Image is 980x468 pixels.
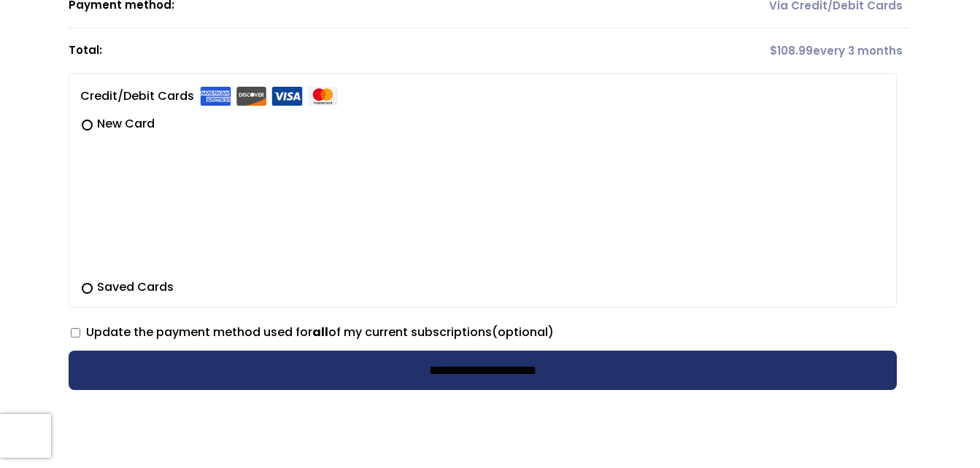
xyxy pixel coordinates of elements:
[80,278,885,296] label: Saved Cards
[307,87,339,106] img: mastercard.svg
[69,28,622,73] th: Total:
[71,324,554,340] label: Update the payment method used for of my current subscriptions
[492,324,554,340] span: (optional)
[71,328,80,338] input: Update the payment method used forallof my current subscriptions(optional)
[770,43,813,58] span: 108.99
[80,115,885,133] label: New Card
[77,130,882,270] iframe: Secure payment input frame
[271,87,303,106] img: visa.svg
[770,43,777,58] span: $
[12,413,176,456] iframe: Sign Up via Text for Offers
[312,324,328,340] strong: all
[622,28,910,73] td: every 3 months
[200,87,231,106] img: amex.svg
[80,85,339,108] label: Credit/Debit Cards
[236,87,267,106] img: discover.svg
